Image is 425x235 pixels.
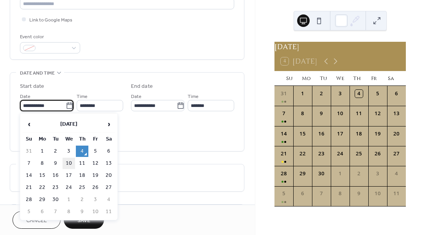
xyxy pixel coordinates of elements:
[13,211,61,229] a: Cancel
[20,82,44,91] div: Start date
[274,42,406,52] div: [DATE]
[89,158,102,169] td: 12
[374,190,382,198] div: 10
[280,130,288,138] div: 14
[317,150,325,158] div: 23
[20,69,55,77] span: Date and time
[102,158,115,169] td: 13
[336,90,344,98] div: 3
[77,93,88,101] span: Time
[317,170,325,178] div: 30
[281,71,298,86] div: Su
[355,170,363,178] div: 2
[49,170,62,181] td: 16
[63,194,75,205] td: 1
[63,134,75,145] th: We
[49,194,62,205] td: 30
[23,170,35,181] td: 14
[63,182,75,193] td: 24
[26,217,47,225] span: Cancel
[102,206,115,217] td: 11
[299,90,307,98] div: 1
[36,134,48,145] th: Mo
[393,110,400,117] div: 13
[76,170,88,181] td: 18
[76,134,88,145] th: Th
[76,194,88,205] td: 2
[23,134,35,145] th: Su
[36,158,48,169] td: 8
[383,71,400,86] div: Sa
[49,182,62,193] td: 23
[336,150,344,158] div: 24
[131,93,142,101] span: Date
[299,130,307,138] div: 15
[76,206,88,217] td: 9
[89,146,102,157] td: 5
[336,130,344,138] div: 17
[102,146,115,157] td: 6
[317,190,325,198] div: 7
[280,170,288,178] div: 28
[299,150,307,158] div: 22
[20,93,30,101] span: Date
[393,190,400,198] div: 11
[374,110,382,117] div: 12
[336,110,344,117] div: 10
[20,33,79,41] div: Event color
[36,206,48,217] td: 6
[280,150,288,158] div: 21
[49,146,62,157] td: 2
[89,194,102,205] td: 3
[36,116,102,133] th: [DATE]
[298,71,315,86] div: Mo
[280,190,288,198] div: 5
[188,93,199,101] span: Time
[374,90,382,98] div: 5
[393,170,400,178] div: 4
[332,71,348,86] div: We
[63,206,75,217] td: 8
[76,146,88,157] td: 4
[103,116,115,132] span: ›
[393,130,400,138] div: 20
[36,194,48,205] td: 29
[374,130,382,138] div: 19
[49,134,62,145] th: Tu
[374,170,382,178] div: 3
[23,158,35,169] td: 7
[76,182,88,193] td: 25
[102,194,115,205] td: 4
[355,150,363,158] div: 25
[23,116,35,132] span: ‹
[366,71,382,86] div: Fr
[36,170,48,181] td: 15
[23,146,35,157] td: 31
[76,158,88,169] td: 11
[63,158,75,169] td: 10
[23,194,35,205] td: 28
[299,190,307,198] div: 6
[355,190,363,198] div: 9
[393,150,400,158] div: 27
[393,90,400,98] div: 6
[374,150,382,158] div: 26
[49,206,62,217] td: 7
[355,90,363,98] div: 4
[23,206,35,217] td: 5
[280,90,288,98] div: 31
[355,130,363,138] div: 18
[102,134,115,145] th: Sa
[336,190,344,198] div: 8
[317,90,325,98] div: 2
[299,170,307,178] div: 29
[349,71,366,86] div: Th
[315,71,332,86] div: Tu
[36,182,48,193] td: 22
[49,158,62,169] td: 9
[317,110,325,117] div: 9
[63,146,75,157] td: 3
[63,170,75,181] td: 17
[336,170,344,178] div: 1
[131,82,153,91] div: End date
